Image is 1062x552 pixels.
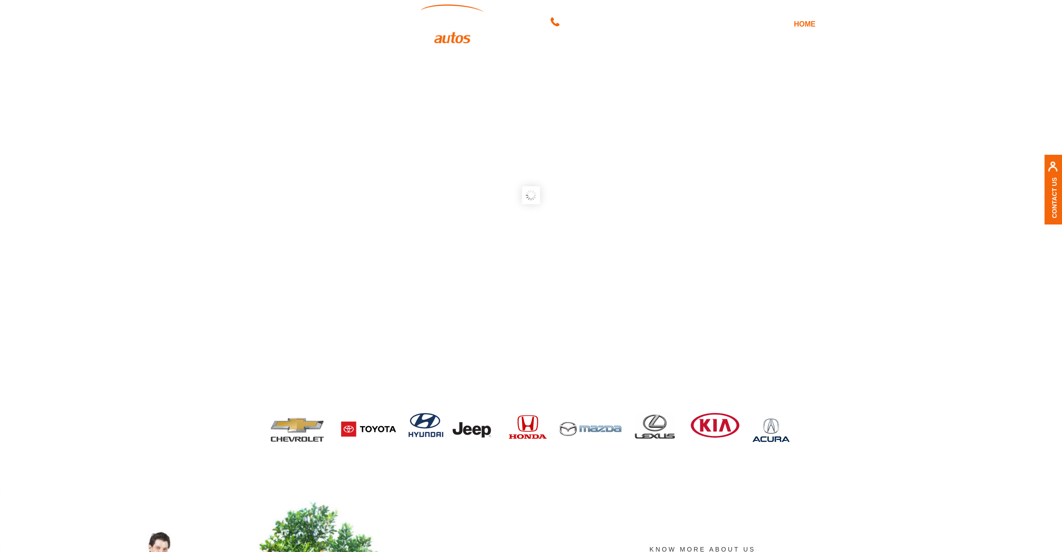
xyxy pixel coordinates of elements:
[268,413,328,444] img: Chevrolet logo
[750,411,792,449] img: Swift Autos homepage showcasing easy car leasing services, highlighting convenience and personali...
[1002,14,1061,33] a: CONTACT US
[634,413,679,440] img: lexas logo
[688,413,741,438] img: kia logo
[895,14,975,33] a: LEASE BY MAKE
[389,4,484,44] img: Swift Autos
[859,14,895,33] a: DEALS
[551,20,609,27] a: 855.793.2888
[558,422,625,436] img: Image of Swift Autos car leasing service showcasing hassle-free vehicle delivery and current leas...
[507,413,549,444] img: honda logo
[409,413,443,441] img: hyundai logo
[452,413,498,444] img: jeep logo
[337,413,400,447] img: toyota logo
[787,14,822,33] a: HOME
[975,14,1002,33] a: FAQ
[822,14,859,33] a: ABOUT
[559,17,609,30] span: 855.793.2888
